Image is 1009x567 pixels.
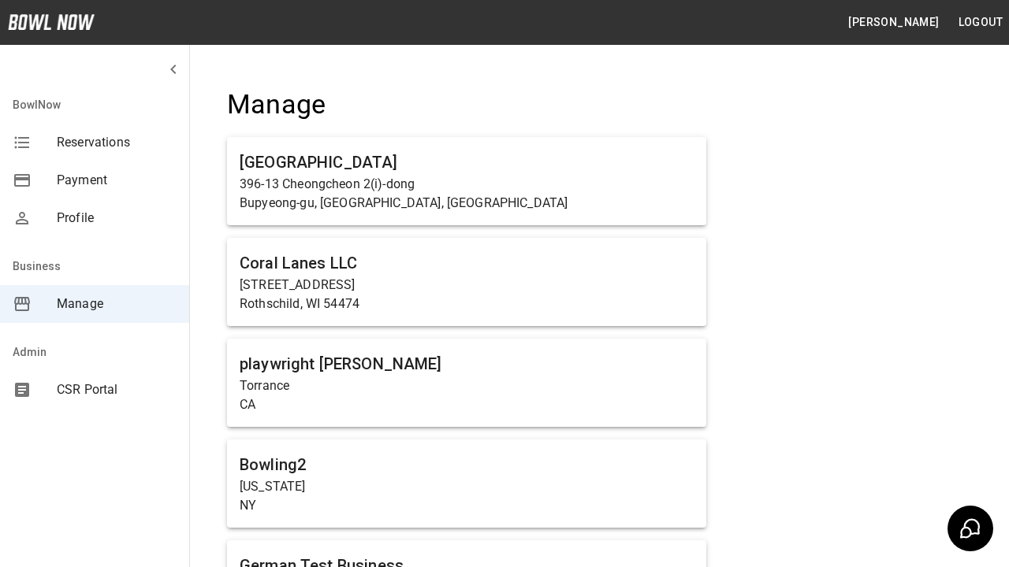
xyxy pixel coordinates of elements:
[57,380,177,399] span: CSR Portal
[240,194,694,213] p: Bupyeong-gu, [GEOGRAPHIC_DATA], [GEOGRAPHIC_DATA]
[240,175,694,194] p: 396-13 Cheongcheon 2(i)-dong
[8,14,95,30] img: logo
[240,276,694,295] p: [STREET_ADDRESS]
[227,88,706,121] h4: Manage
[240,150,694,175] h6: [GEOGRAPHIC_DATA]
[240,376,694,395] p: Torrance
[240,496,694,515] p: NY
[240,452,694,477] h6: Bowling2
[240,250,694,276] h6: Coral Lanes LLC
[57,171,177,190] span: Payment
[240,295,694,313] p: Rothschild, WI 54474
[240,351,694,376] h6: playwright [PERSON_NAME]
[240,395,694,414] p: CA
[57,295,177,313] span: Manage
[57,133,177,152] span: Reservations
[240,477,694,496] p: [US_STATE]
[842,8,945,37] button: [PERSON_NAME]
[57,209,177,228] span: Profile
[952,8,1009,37] button: Logout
